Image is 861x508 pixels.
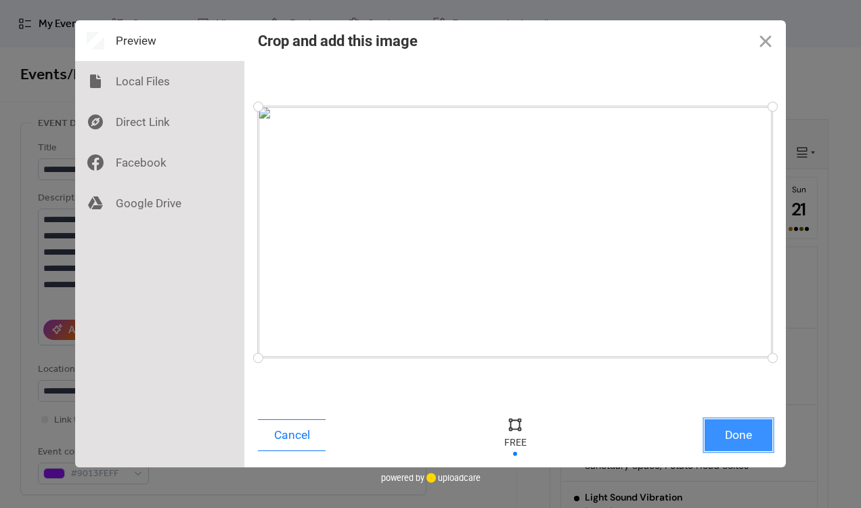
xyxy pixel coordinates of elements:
[75,142,244,183] div: Facebook
[75,20,244,61] div: Preview
[75,61,244,102] div: Local Files
[258,419,326,451] button: Cancel
[258,33,418,49] div: Crop and add this image
[75,183,244,224] div: Google Drive
[745,20,786,61] button: Close
[75,102,244,142] div: Direct Link
[424,473,481,483] a: uploadcare
[381,467,481,488] div: powered by
[705,419,772,451] button: Done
